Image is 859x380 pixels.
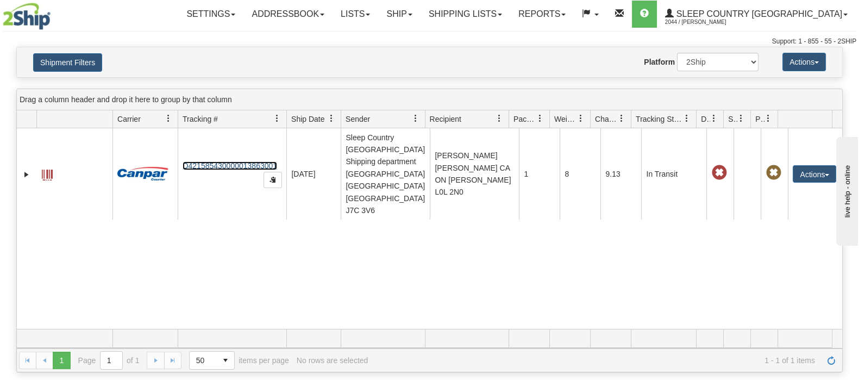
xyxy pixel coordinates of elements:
a: Sleep Country [GEOGRAPHIC_DATA] 2044 / [PERSON_NAME] [657,1,856,28]
span: Sender [346,114,370,124]
td: 1 [519,128,560,220]
a: Recipient filter column settings [490,109,509,128]
a: Tracking Status filter column settings [678,109,696,128]
span: Delivery Status [701,114,710,124]
button: Actions [793,165,836,183]
span: 50 [196,355,210,366]
a: Carrier filter column settings [159,109,178,128]
a: Charge filter column settings [612,109,631,128]
img: 14 - Canpar [117,167,168,180]
a: Pickup Status filter column settings [759,109,778,128]
span: 1 - 1 of 1 items [375,356,815,365]
td: 8 [560,128,600,220]
span: Recipient [430,114,461,124]
a: Tracking # filter column settings [268,109,286,128]
span: Late [711,165,726,180]
span: Packages [513,114,536,124]
span: Sleep Country [GEOGRAPHIC_DATA] [674,9,842,18]
button: Shipment Filters [33,53,102,72]
span: Page 1 [53,352,70,369]
td: 9.13 [600,128,641,220]
a: Expand [21,169,32,180]
button: Copy to clipboard [264,172,282,188]
span: Charge [595,114,618,124]
span: Pickup Status [755,114,764,124]
a: D421585430000013863001 [183,161,277,170]
a: Delivery Status filter column settings [705,109,723,128]
span: Carrier [117,114,141,124]
div: live help - online [8,9,101,17]
iframe: chat widget [834,134,858,245]
a: Sender filter column settings [406,109,425,128]
a: Weight filter column settings [572,109,590,128]
span: Weight [554,114,577,124]
span: Ship Date [291,114,324,124]
a: Lists [333,1,378,28]
a: Packages filter column settings [531,109,549,128]
button: Actions [782,53,826,71]
label: Platform [644,57,675,67]
div: grid grouping header [17,89,842,110]
span: Page of 1 [78,351,140,370]
div: No rows are selected [297,356,368,365]
a: Refresh [823,352,840,369]
a: Label [42,165,53,182]
td: [PERSON_NAME] [PERSON_NAME] CA ON [PERSON_NAME] L0L 2N0 [430,128,519,220]
td: [DATE] [286,128,341,220]
span: Page sizes drop down [189,351,235,370]
span: items per page [189,351,289,370]
a: Shipping lists [421,1,510,28]
a: Ship Date filter column settings [322,109,341,128]
a: Settings [178,1,243,28]
img: logo2044.jpg [3,3,51,30]
a: Ship [378,1,420,28]
input: Page 1 [101,352,122,369]
a: Addressbook [243,1,333,28]
td: In Transit [641,128,706,220]
span: select [217,352,234,369]
td: Sleep Country [GEOGRAPHIC_DATA] Shipping department [GEOGRAPHIC_DATA] [GEOGRAPHIC_DATA] [GEOGRAPH... [341,128,430,220]
div: Support: 1 - 855 - 55 - 2SHIP [3,37,856,46]
span: Shipment Issues [728,114,737,124]
a: Reports [510,1,574,28]
span: 2044 / [PERSON_NAME] [665,17,747,28]
span: Pickup Not Assigned [766,165,781,180]
span: Tracking Status [636,114,683,124]
span: Tracking # [183,114,218,124]
a: Shipment Issues filter column settings [732,109,750,128]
